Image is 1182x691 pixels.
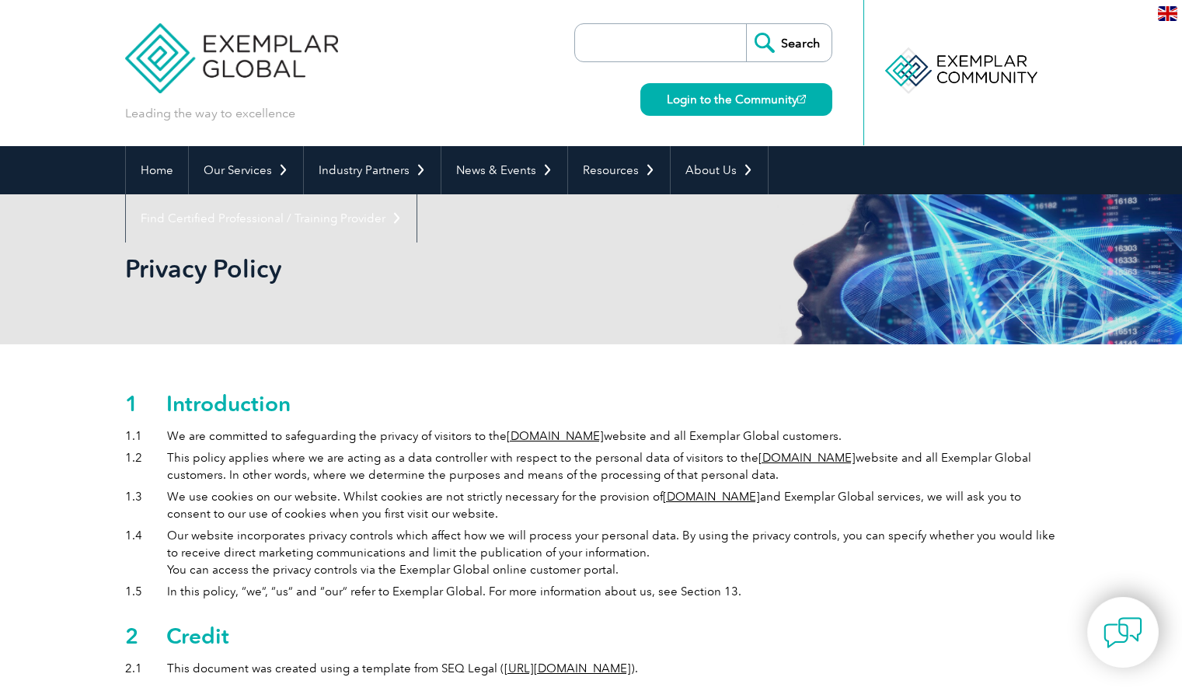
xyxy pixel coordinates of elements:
a: Our Services [189,146,303,194]
a: News & Events [441,146,567,194]
input: Search [746,24,832,61]
div: Our website incorporates privacy controls which affect how we will process your personal data. By... [167,527,1058,578]
a: Login to the Community [640,83,832,116]
a: Industry Partners [304,146,441,194]
h2: Credit [166,623,229,649]
div: This document was created using a template from SEQ Legal ( ). [167,660,638,677]
h2: Introduction [166,390,291,417]
img: contact-chat.png [1104,613,1142,652]
img: open_square.png [797,95,806,103]
a: Find Certified Professional / Training Provider [126,194,417,243]
p: Leading the way to excellence [125,105,295,122]
a: [DOMAIN_NAME] [663,490,760,504]
a: [URL][DOMAIN_NAME] [504,661,631,675]
a: Resources [568,146,670,194]
a: [DOMAIN_NAME] [507,429,604,443]
div: This policy applies where we are acting as a data controller with respect to the personal data of... [167,449,1058,483]
a: About Us [671,146,768,194]
h2: Privacy Policy [125,253,281,284]
a: [DOMAIN_NAME] [758,451,856,465]
img: en [1158,6,1177,21]
div: In this policy, “we”, “us” and “our” refer to Exemplar Global. For more information about us, see... [167,583,741,600]
div: We use cookies on our website. Whilst cookies are not strictly necessary for the provision of and... [167,488,1058,522]
div: We are committed to safeguarding the privacy of visitors to the website and all Exemplar Global c... [167,428,842,445]
a: Home [126,146,188,194]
